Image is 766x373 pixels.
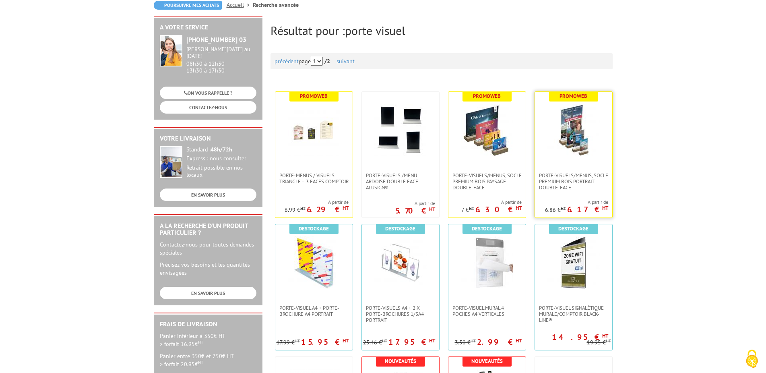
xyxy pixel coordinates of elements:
[471,338,476,344] sup: HT
[160,332,256,348] p: Panier inférieur à 350€ HT
[285,199,349,205] span: A partir de
[160,321,256,328] h2: Frais de Livraison
[198,339,203,345] sup: HT
[395,200,435,207] span: A partir de
[186,46,256,74] div: 08h30 à 12h30 13h30 à 17h30
[186,35,246,44] strong: [PHONE_NUMBER] 03
[471,358,503,365] b: Nouveautés
[587,340,611,346] p: 19.95 €
[742,349,762,369] img: Cookies (fenêtre modale)
[160,189,256,201] a: EN SAVOIR PLUS
[275,53,609,69] div: page
[567,207,608,212] p: 6.17 €
[472,225,502,232] b: Destockage
[227,1,253,8] a: Accueil
[154,1,222,10] a: Poursuivre mes achats
[279,172,349,184] span: Porte-menus / visuels triangle – 3 faces comptoir
[343,337,349,344] sup: HT
[275,58,299,65] a: précédent
[602,205,608,211] sup: HT
[160,287,256,299] a: EN SAVOIR PLUS
[211,146,232,153] strong: 48h/72h
[279,305,349,317] span: Porte-Visuel A4 + Porte-brochure A4 portrait
[160,24,256,31] h2: A votre service
[455,340,476,346] p: 3.50 €
[366,305,435,323] span: Porte-Visuels A4 + 2 x Porte-brochures 1/3A4 portrait
[385,358,416,365] b: Nouveautés
[448,305,526,317] a: Porte-Visuel mural 4 poches A4 verticales
[606,338,611,344] sup: HT
[337,58,355,65] a: suivant
[552,335,608,340] p: 14.95 €
[307,207,349,212] p: 6.29 €
[288,236,340,289] img: Porte-Visuel A4 + Porte-brochure A4 portrait
[160,35,182,66] img: widget-service.jpg
[285,207,306,213] p: 6.99 €
[374,104,427,156] img: Porte-visuels /Menu ardoise double face Alusign®
[366,172,435,191] span: Porte-visuels /Menu ardoise double face Alusign®
[738,346,766,373] button: Cookies (fenêtre modale)
[547,236,600,289] img: Porte-visuel signalétique murale/comptoir Black-Line®
[473,93,501,99] b: Promoweb
[469,205,474,211] sup: HT
[186,46,256,60] div: [PERSON_NAME][DATE] au [DATE]
[277,340,300,346] p: 17.99 €
[385,225,415,232] b: Destockage
[539,172,608,191] span: PORTE-VISUELS/MENUS, SOCLE PREMIUM BOIS PORTRAIT DOUBLE-FACE
[186,155,256,162] div: Express : nous consulter
[558,225,588,232] b: Destockage
[448,172,526,191] a: PORTE-VISUELS/MENUS, SOCLE PREMIUM BOIS PAYSAGE DOUBLE-FACE
[295,338,300,344] sup: HT
[363,340,387,346] p: 25.46 €
[300,93,328,99] b: Promoweb
[461,199,522,205] span: A partir de
[461,236,513,289] img: Porte-Visuel mural 4 poches A4 verticales
[516,337,522,344] sup: HT
[539,305,608,323] span: Porte-visuel signalétique murale/comptoir Black-Line®
[516,205,522,211] sup: HT
[160,101,256,114] a: CONTACTEZ-NOUS
[560,93,587,99] b: Promoweb
[362,172,439,191] a: Porte-visuels /Menu ardoise double face Alusign®
[477,340,522,344] p: 2.99 €
[343,205,349,211] sup: HT
[160,135,256,142] h2: Votre livraison
[186,164,256,179] div: Retrait possible en nos locaux
[362,305,439,323] a: Porte-Visuels A4 + 2 x Porte-brochures 1/3A4 portrait
[475,207,522,212] p: 6.30 €
[429,206,435,213] sup: HT
[395,208,435,213] p: 5.70 €
[545,199,608,205] span: A partir de
[160,340,203,348] span: > forfait 16.95€
[160,352,256,368] p: Panier entre 350€ et 750€ HT
[547,104,600,156] img: PORTE-VISUELS/MENUS, SOCLE PREMIUM BOIS PORTRAIT DOUBLE-FACE
[382,338,387,344] sup: HT
[275,172,353,184] a: Porte-menus / visuels triangle – 3 faces comptoir
[461,207,474,213] p: 7 €
[301,340,349,344] p: 15.95 €
[452,305,522,317] span: Porte-Visuel mural 4 poches A4 verticales
[160,87,256,99] a: ON VOUS RAPPELLE ?
[186,146,256,153] div: Standard :
[300,205,306,211] sup: HT
[288,104,340,156] img: Porte-menus / visuels triangle – 3 faces comptoir
[270,24,613,37] h2: Résultat pour :
[160,146,182,178] img: widget-livraison.jpg
[602,332,608,339] sup: HT
[275,305,353,317] a: Porte-Visuel A4 + Porte-brochure A4 portrait
[545,207,566,213] p: 6.86 €
[160,240,256,257] p: Contactez-nous pour toutes demandes spéciales
[299,225,329,232] b: Destockage
[461,104,513,156] img: PORTE-VISUELS/MENUS, SOCLE PREMIUM BOIS PAYSAGE DOUBLE-FACE
[429,337,435,344] sup: HT
[160,361,203,368] span: > forfait 20.95€
[198,359,203,365] sup: HT
[160,261,256,277] p: Précisez vos besoins et les quantités envisagées
[535,172,612,191] a: PORTE-VISUELS/MENUS, SOCLE PREMIUM BOIS PORTRAIT DOUBLE-FACE
[388,340,435,344] p: 17.95 €
[535,305,612,323] a: Porte-visuel signalétique murale/comptoir Black-Line®
[345,23,405,38] span: porte visuel
[160,222,256,236] h2: A la recherche d'un produit particulier ?
[327,58,330,65] span: 2
[324,58,335,65] strong: /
